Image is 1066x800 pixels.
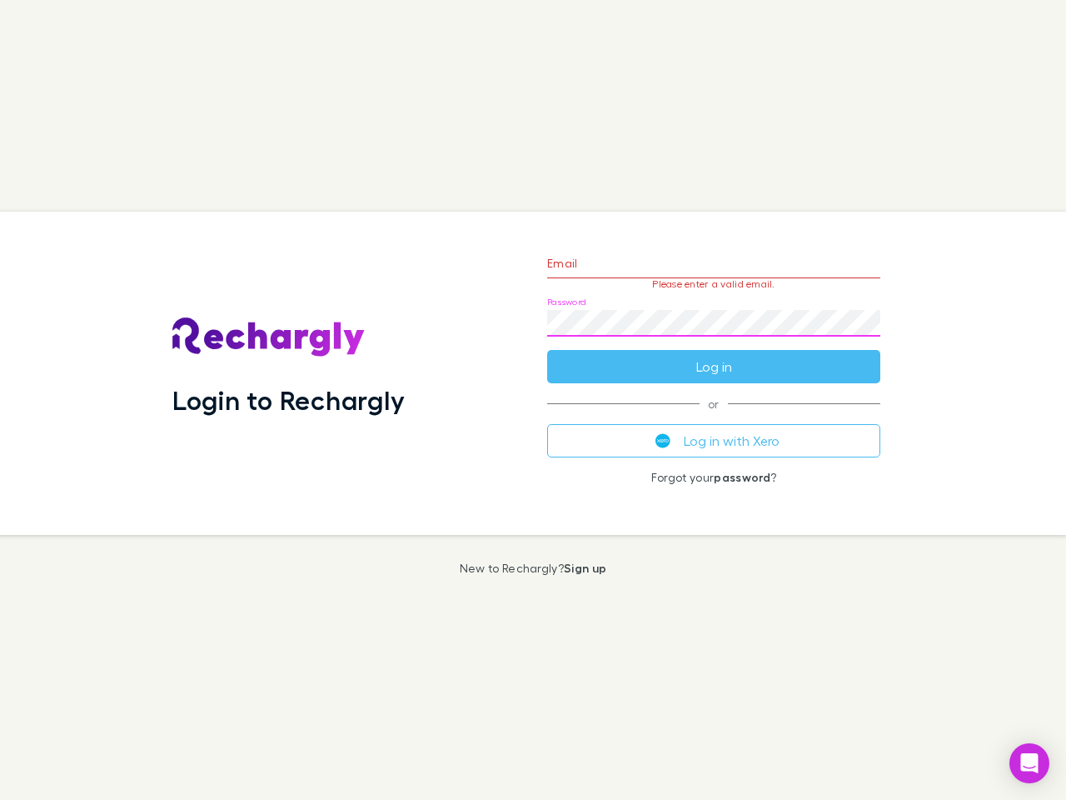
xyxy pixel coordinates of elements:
[564,561,606,575] a: Sign up
[547,350,880,383] button: Log in
[547,278,880,290] p: Please enter a valid email.
[460,562,607,575] p: New to Rechargly?
[547,471,880,484] p: Forgot your ?
[547,424,880,457] button: Log in with Xero
[547,403,880,404] span: or
[1009,743,1049,783] div: Open Intercom Messenger
[655,433,670,448] img: Xero's logo
[714,470,770,484] a: password
[172,384,405,416] h1: Login to Rechargly
[547,296,586,308] label: Password
[172,317,366,357] img: Rechargly's Logo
